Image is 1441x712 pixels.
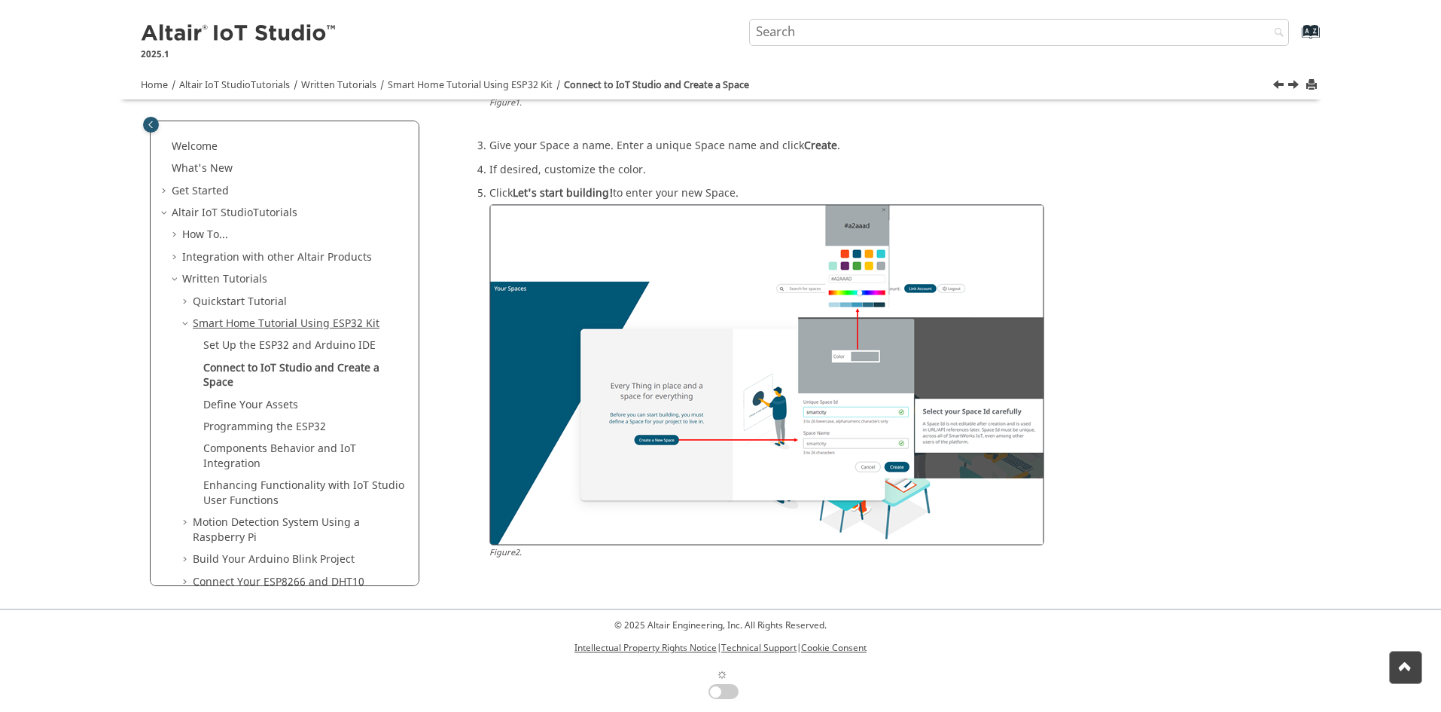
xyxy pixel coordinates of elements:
[170,272,182,287] span: Collapse Written Tutorials
[172,205,253,221] span: Altair IoT Studio
[203,419,326,435] a: Programming the ESP32
[143,117,159,133] button: Toggle publishing table of content
[182,249,372,265] a: Integration with other Altair Products
[160,206,172,221] span: Collapse Altair IoT StudioTutorials
[1274,78,1286,96] a: Previous topic: Set Up the ESP32 and Arduino IDE
[193,515,360,545] a: Motion Detection System Using a Raspberry Pi
[203,397,298,413] a: Define Your Assets
[182,271,267,287] a: Written Tutorials
[172,139,218,154] a: Welcome
[1307,75,1319,96] button: Print this page
[574,641,717,655] a: Intellectual Property Rights Notice
[489,159,646,178] span: If desired, customize the color.
[172,183,229,199] a: Get Started
[181,295,193,310] span: Expand Quickstart Tutorial
[801,641,867,655] a: Cookie Consent
[489,135,840,154] span: Give your Space a name. Enter a unique Space name and click .
[203,338,376,353] a: Set Up the ESP32 and Arduino IDE
[181,552,193,567] span: Expand Build Your Arduino Blink Project
[179,78,251,92] span: Altair IoT Studio
[1254,19,1296,48] button: Search
[118,65,1323,99] nav: Tools
[513,185,613,201] span: Let's start building!
[181,575,193,590] span: Expand Connect Your ESP8266 and DHT10 with
[141,78,168,92] a: Home
[179,78,290,92] a: Altair IoT StudioTutorials
[716,664,729,684] span: ☼
[388,78,553,92] a: Smart Home Tutorial Using ESP32 Kit
[203,441,356,472] a: Components Behavior and IoT Integration
[193,316,379,332] a: Smart Home Tutorial Using ESP32 Kit
[170,250,182,265] span: Expand Integration with other Altair Products
[721,641,797,655] a: Technical Support
[574,619,867,632] p: © 2025 Altair Engineering, Inc. All Rights Reserved.
[804,138,837,154] span: Create
[182,227,228,243] a: How To...
[160,184,172,199] span: Expand Get Started
[1278,31,1312,47] a: Go to index terms page
[141,22,338,46] img: Altair IoT Studio
[170,228,182,243] span: Expand How To...
[489,182,739,201] span: Click to enter your new Space.
[1289,78,1301,96] a: Next topic: Define Your Assets
[203,478,404,509] a: Enhancing Functionality with IoT Studio User Functions
[193,574,364,605] a: Connect Your ESP8266 and DHT10 with
[489,546,522,559] span: Figure
[564,78,749,92] a: Connect to IoT Studio and Create a Space
[172,160,233,176] a: What's New
[515,546,519,559] span: 2
[301,78,376,92] a: Written Tutorials
[574,641,867,655] p: | |
[749,19,1290,46] input: Search query
[141,47,338,61] p: 2025.1
[519,546,522,559] span: .
[172,205,297,221] a: Altair IoT StudioTutorials
[489,204,1044,545] img: space_create_overview.png
[181,515,193,530] span: Expand Motion Detection System Using a Raspberry Pi
[181,316,193,332] span: Collapse Smart Home Tutorial Using ESP32 Kit
[203,360,379,391] a: Connect to IoT Studio and Create a Space
[193,294,287,310] a: Quickstart Tutorial
[702,664,739,699] label: Change to dark/light theme
[193,552,355,567] a: Build Your Arduino Blink Project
